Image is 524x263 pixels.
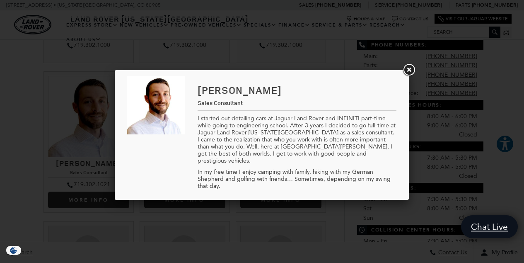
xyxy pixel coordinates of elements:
p: In my free time I enjoy camping with family, hiking with my German Shepherd and golfing with frie... [198,168,396,190]
img: Kevin Heim [127,76,185,134]
img: Opt-Out Icon [4,246,23,255]
a: Chat Live [461,215,518,238]
section: Click to Open Cookie Consent Modal [4,246,23,255]
h4: Sales Consultant [198,100,396,106]
a: Close [401,63,416,78]
p: I started out detailing cars at Jaguar Land Rover and INFINITI part-time while going to engineeri... [198,115,396,164]
span: Chat Live [467,221,512,232]
h3: [PERSON_NAME] [198,85,396,95]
